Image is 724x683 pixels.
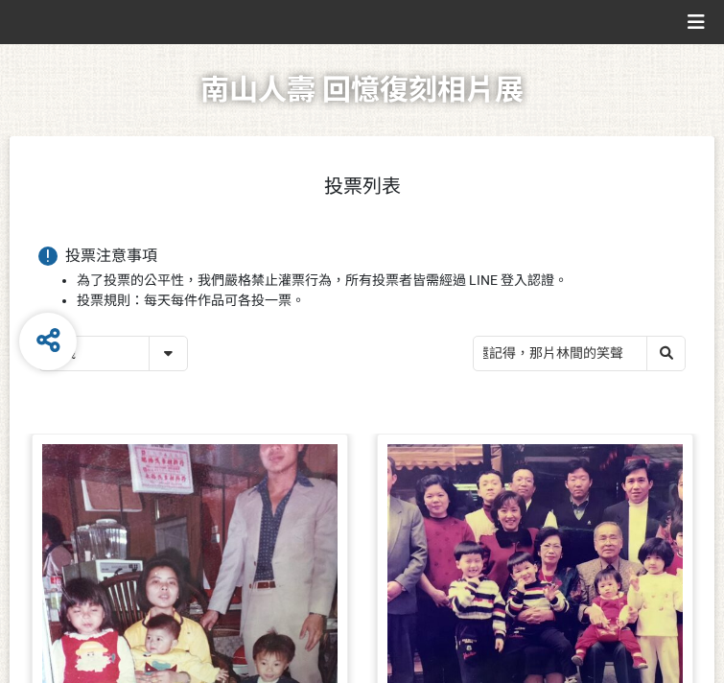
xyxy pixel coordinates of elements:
[38,175,686,198] h1: 投票列表
[65,247,157,265] span: 投票注意事項
[77,271,686,291] li: 為了投票的公平性，我們嚴格禁止灌票行為，所有投票者皆需經過 LINE 登入認證。
[200,44,524,136] h1: 南山人壽 回憶復刻相片展
[474,337,685,370] input: 搜尋作品
[77,291,686,311] li: 投票規則：每天每件作品可各投一票。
